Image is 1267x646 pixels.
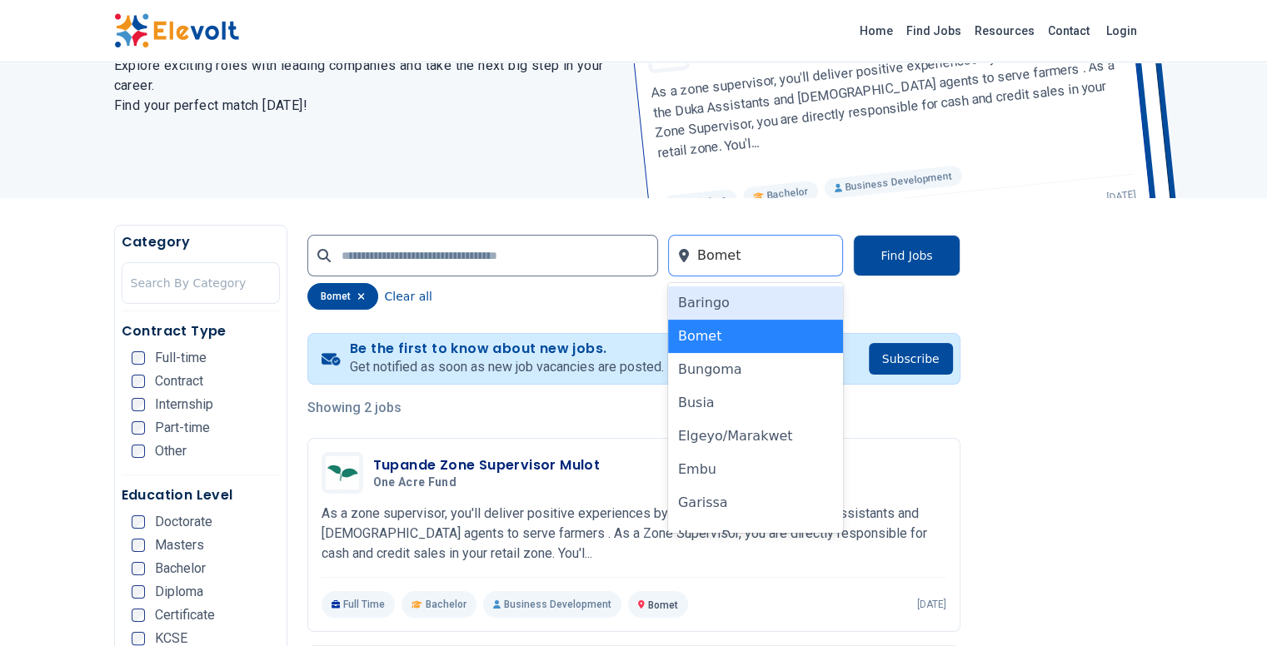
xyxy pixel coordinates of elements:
[132,398,145,411] input: Internship
[853,235,960,276] button: Find Jobs
[869,343,953,375] button: Subscribe
[668,286,844,320] div: Baringo
[122,485,280,505] h5: Education Level
[307,283,378,310] div: bomet
[132,421,145,435] input: Part-time
[155,609,215,622] span: Certificate
[307,398,960,418] p: Showing 2 jobs
[1184,566,1267,646] iframe: Chat Widget
[373,455,601,475] h3: Tupande Zone Supervisor Mulot
[122,232,280,252] h5: Category
[668,320,844,353] div: Bomet
[1041,17,1096,44] a: Contact
[155,515,212,529] span: Doctorate
[132,515,145,529] input: Doctorate
[155,421,210,435] span: Part-time
[155,585,203,599] span: Diploma
[132,562,145,575] input: Bachelor
[132,609,145,622] input: Certificate
[155,539,204,552] span: Masters
[132,585,145,599] input: Diploma
[668,486,844,519] div: Garissa
[668,353,844,386] div: Bungoma
[155,562,206,575] span: Bachelor
[155,632,187,645] span: KCSE
[114,13,239,48] img: Elevolt
[326,456,359,489] img: One Acre Fund
[132,539,145,552] input: Masters
[350,357,664,377] p: Get notified as soon as new job vacancies are posted.
[155,445,187,458] span: Other
[155,375,203,388] span: Contract
[668,453,844,486] div: Embu
[132,445,145,458] input: Other
[114,56,614,116] h2: Explore exciting roles with leading companies and take the next big step in your career. Find you...
[155,351,207,365] span: Full-time
[122,321,280,341] h5: Contract Type
[132,351,145,365] input: Full-time
[322,504,946,564] p: As a zone supervisor, you'll deliver positive experiences by working with both the Duka Assistant...
[668,420,844,453] div: Elgeyo/Marakwet
[132,632,145,645] input: KCSE
[385,283,432,310] button: Clear all
[1096,14,1147,47] a: Login
[648,599,678,611] span: Bomet
[668,386,844,420] div: Busia
[155,398,213,411] span: Internship
[132,375,145,388] input: Contract
[968,17,1041,44] a: Resources
[900,17,968,44] a: Find Jobs
[917,598,946,611] p: [DATE]
[350,340,664,357] h4: Be the first to know about new jobs.
[426,598,466,611] span: Bachelor
[668,519,844,553] div: Homa Bay
[853,17,900,44] a: Home
[322,591,396,618] p: Full Time
[483,591,621,618] p: Business Development
[373,475,457,490] span: One Acre Fund
[322,452,946,618] a: One Acre FundTupande Zone Supervisor MulotOne Acre FundAs a zone supervisor, you'll deliver posit...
